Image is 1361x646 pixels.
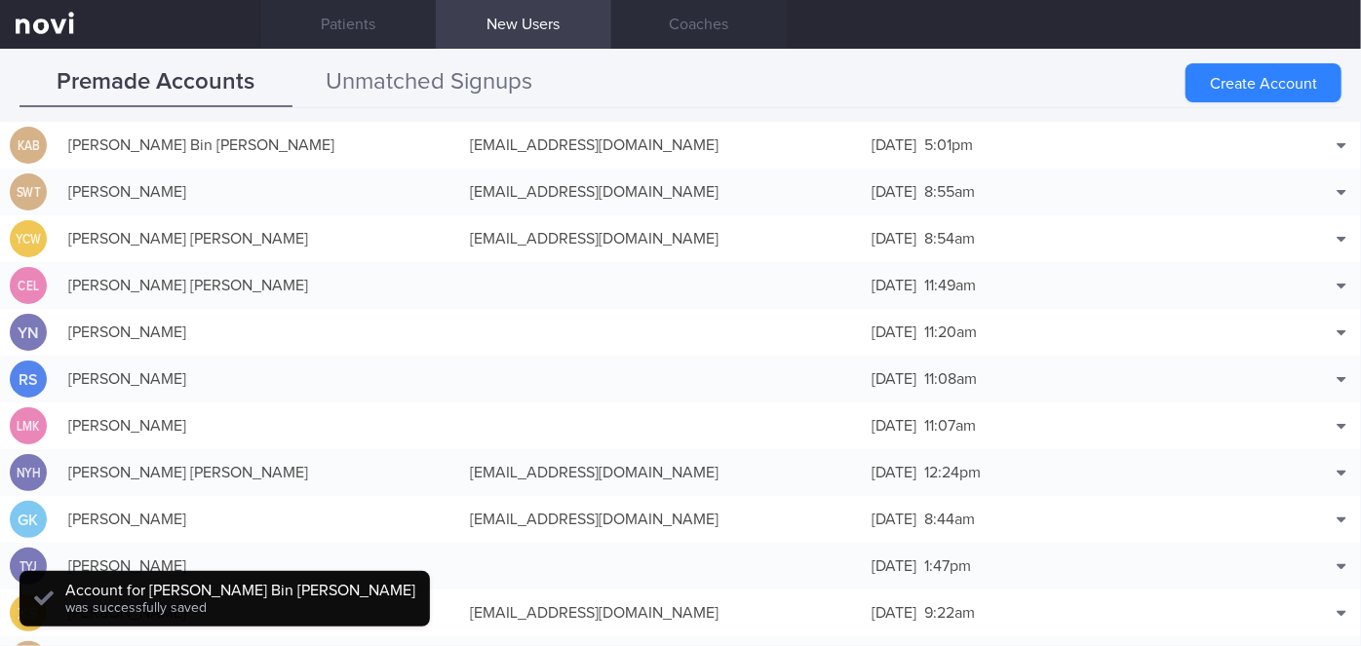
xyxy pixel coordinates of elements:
div: GK [10,501,47,539]
div: [PERSON_NAME] [PERSON_NAME] [58,266,460,305]
div: [PERSON_NAME] [58,500,460,539]
span: [DATE] [872,558,916,574]
span: 8:55am [924,184,975,200]
span: [DATE] [872,418,916,434]
span: 8:44am [924,512,975,527]
div: [PERSON_NAME] [58,313,460,352]
span: [DATE] [872,465,916,480]
div: [EMAIL_ADDRESS][DOMAIN_NAME] [460,172,862,211]
div: [EMAIL_ADDRESS][DOMAIN_NAME] [460,453,862,492]
span: [DATE] [872,137,916,153]
span: [DATE] [872,605,916,621]
span: 8:54am [924,231,975,247]
span: 5:01pm [924,137,973,153]
div: [PERSON_NAME] [PERSON_NAME] [58,453,460,492]
div: [PERSON_NAME] [58,360,460,399]
span: [DATE] [872,324,916,340]
div: TYJ [13,548,44,586]
div: RS [10,361,47,399]
span: was successfully saved [65,601,207,615]
div: [PERSON_NAME] [58,172,460,211]
div: [PERSON_NAME] [58,547,460,586]
span: [DATE] [872,184,916,200]
span: [DATE] [872,231,916,247]
div: YN [10,314,47,352]
div: SwT [13,173,44,211]
span: 9:22am [924,605,975,621]
span: [DATE] [872,278,916,293]
div: KAB [13,127,44,165]
div: [PERSON_NAME] Bin [PERSON_NAME] [58,126,460,165]
span: 11:07am [924,418,976,434]
button: Unmatched Signups [292,58,565,107]
div: CEL [13,267,44,305]
div: [EMAIL_ADDRESS][DOMAIN_NAME] [460,593,862,632]
div: [EMAIL_ADDRESS][DOMAIN_NAME] [460,219,862,258]
div: [EMAIL_ADDRESS][DOMAIN_NAME] [460,500,862,539]
div: [EMAIL_ADDRESS][DOMAIN_NAME] [460,126,862,165]
button: Create Account [1186,63,1342,102]
span: [DATE] [872,371,916,387]
span: 11:08am [924,371,977,387]
div: [PERSON_NAME] [58,406,460,445]
div: LMK [13,407,44,445]
span: [DATE] [872,512,916,527]
div: NYH [13,454,44,492]
button: Premade Accounts [19,58,292,107]
div: YCW [13,220,44,258]
span: 12:24pm [924,465,981,480]
div: XS [10,594,47,632]
div: Account for [PERSON_NAME] Bin [PERSON_NAME] [65,581,415,600]
span: 1:47pm [924,558,971,574]
div: [PERSON_NAME] [PERSON_NAME] [58,219,460,258]
span: 11:20am [924,324,977,340]
span: 11:49am [924,278,976,293]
